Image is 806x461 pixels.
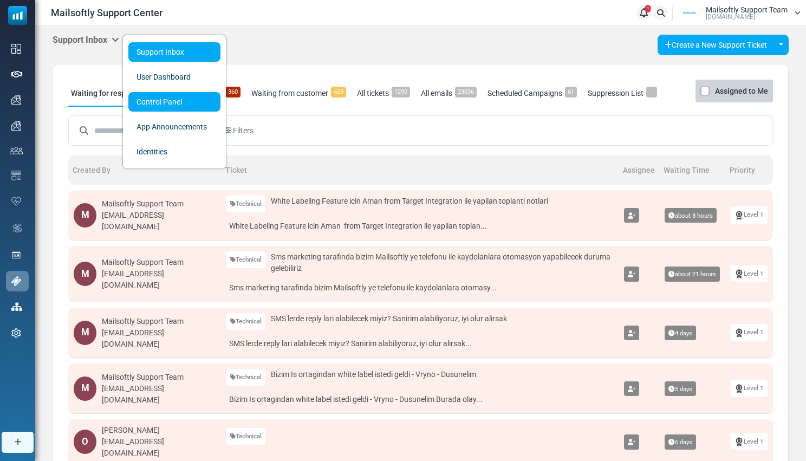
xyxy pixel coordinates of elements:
a: Level 1 [731,324,768,341]
span: 1290 [392,87,410,98]
img: support-icon-active.svg [11,276,21,286]
span: 5 days [665,381,696,397]
a: Technical [226,428,265,445]
a: Create a New Support Ticket [658,35,774,55]
a: Technical [226,369,265,386]
a: Level 1 [731,265,768,282]
a: User Logo Mailsoftly Support Team [DOMAIN_NAME] [676,5,801,21]
span: 1 [645,5,651,12]
a: Sms marketing tarafinda bizim Mailsoftly ye telefonu ile kaydolanlara otomasy... [226,280,613,296]
span: Bizim Is ortagindan white label istedi geldi - Vryno - Dusunelim [271,369,476,380]
a: All emails23036 [418,80,479,107]
span: 6 days [665,434,696,450]
img: dashboard-icon.svg [11,44,21,54]
span: about 21 hours [665,267,720,282]
a: Control Panel [128,92,220,112]
a: App Announcements [128,117,220,137]
span: about 8 hours [665,208,717,223]
th: Waiting Time [659,155,725,185]
img: domain-health-icon.svg [11,197,21,205]
img: landing_pages.svg [11,250,21,260]
a: Level 1 [731,206,768,223]
a: Technical [226,313,265,330]
img: User Logo [676,5,703,21]
h5: Support Inbox [53,35,119,45]
span: 360 [225,87,240,98]
label: Assigned to Me [715,85,768,98]
div: [EMAIL_ADDRESS][DOMAIN_NAME] [102,210,216,232]
span: Mailsoftly Support Center [51,5,162,20]
div: [EMAIL_ADDRESS][DOMAIN_NAME] [102,327,216,350]
span: 425 [331,87,346,98]
div: M [74,376,96,401]
img: contacts-icon.svg [10,147,23,154]
img: workflow.svg [11,222,23,235]
a: Technical [226,196,265,212]
div: [PERSON_NAME] [102,425,216,436]
th: Assignee [619,155,659,185]
div: Mailsoftly Support Team [102,257,216,268]
span: SMS lerde reply lari alabilecek miyiz? Sanirim alabiliyoruz, iyi olur alirsak [271,313,507,324]
div: Mailsoftly Support Team [102,198,216,210]
span: 4 days [665,326,696,341]
span: Mailsoftly Support Team [706,6,788,14]
div: [EMAIL_ADDRESS][DOMAIN_NAME] [102,383,216,406]
a: 1 [636,5,651,20]
span: Sms marketing tarafinda bizim Mailsoftly ye telefonu ile kaydolanlara otomasyon yapabilecek durum... [271,251,613,274]
a: Support Inbox [128,42,220,62]
span: White Labeling Feature icin Aman from Target Integration ile yapilan toplanti notlari [271,196,548,207]
a: Technical [226,251,265,268]
div: Mailsoftly Support Team [102,316,216,327]
th: Priority [725,155,773,185]
th: Ticket [221,155,619,185]
span: Filters [233,125,253,137]
span: 23036 [455,87,477,98]
div: M [74,321,96,345]
a: Identities [128,142,220,161]
img: campaigns-icon.png [11,121,21,131]
a: Scheduled Campaigns61 [485,80,580,107]
a: Level 1 [731,433,768,450]
div: M [74,203,96,228]
a: Bizim Is ortagindan white label istedi geldi - Vryno - Dusunelim Burada olay... [226,391,613,408]
img: email-templates-icon.svg [11,171,21,180]
a: Suppression List [585,80,660,107]
th: Created By [68,155,221,185]
img: campaigns-icon.png [11,95,21,105]
img: mailsoftly_icon_blue_white.svg [8,6,27,25]
div: [EMAIL_ADDRESS][DOMAIN_NAME] [102,436,216,459]
img: settings-icon.svg [11,328,21,338]
a: Waiting from customer425 [249,80,349,107]
div: M [74,262,96,286]
div: O [74,430,96,454]
span: [DOMAIN_NAME] [706,14,755,20]
a: Waiting for response354 [68,80,163,107]
div: [EMAIL_ADDRESS][DOMAIN_NAME] [102,268,216,291]
a: SMS lerde reply lari alabilecek miyiz? Sanirim alabiliyoruz, iyi olur alirsak... [226,335,613,352]
a: All tickets1290 [354,80,413,107]
div: Mailsoftly Support Team [102,372,216,383]
a: Level 1 [731,380,768,397]
span: 61 [565,87,577,98]
a: User Dashboard [128,67,220,87]
a: White Labeling Feature icin Aman from Target Integration ile yapilan toplan... [226,218,613,235]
